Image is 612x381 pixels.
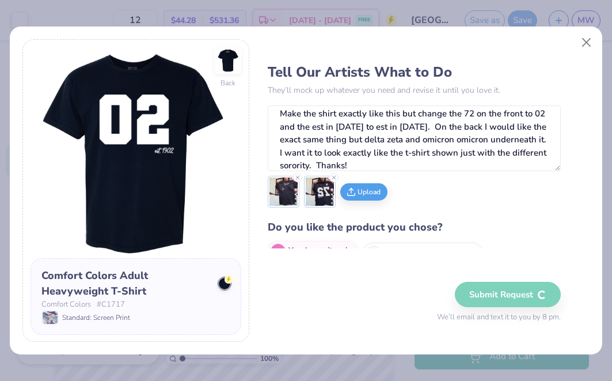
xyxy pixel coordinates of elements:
[31,47,241,258] img: Front
[340,183,387,201] button: Upload
[221,78,235,88] div: Back
[41,299,91,311] span: Comfort Colors
[268,105,560,171] textarea: Make the shirt exactly like this but change the 72 on the front to 02 and the est in [DATE] to es...
[576,31,598,53] button: Close
[268,63,560,81] h3: Tell Our Artists What to Do
[97,299,125,311] span: # C1717
[437,312,561,323] span: We’ll email and text it to you by 8 pm.
[363,243,482,263] label: Recommend alternatives
[268,219,560,236] h4: Do you like the product you chose?
[268,241,358,262] label: Yes, leave it as is
[41,268,210,299] div: Comfort Colors Adult Heavyweight T-Shirt
[43,311,58,324] img: Standard: Screen Print
[268,84,560,96] p: They’ll mock up whatever you need and revise it until you love it.
[62,312,130,323] span: Standard: Screen Print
